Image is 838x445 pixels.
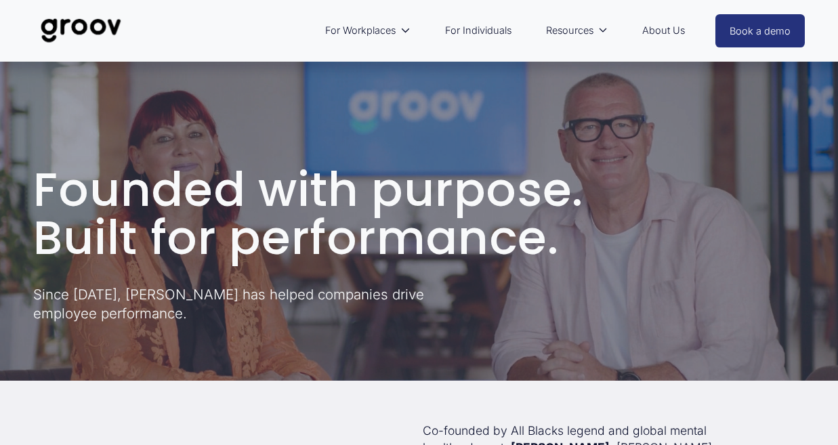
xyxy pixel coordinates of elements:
[539,15,615,46] a: folder dropdown
[438,15,518,46] a: For Individuals
[33,285,480,324] p: Since [DATE], [PERSON_NAME] has helped companies drive employee performance.
[325,22,396,39] span: For Workplaces
[318,15,417,46] a: folder dropdown
[635,15,692,46] a: About Us
[33,165,804,262] h1: Founded with purpose. Built for performance.
[33,8,129,53] img: Groov | Unlock Human Potential at Work and in Life
[715,14,805,47] a: Book a demo
[546,22,593,39] span: Resources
